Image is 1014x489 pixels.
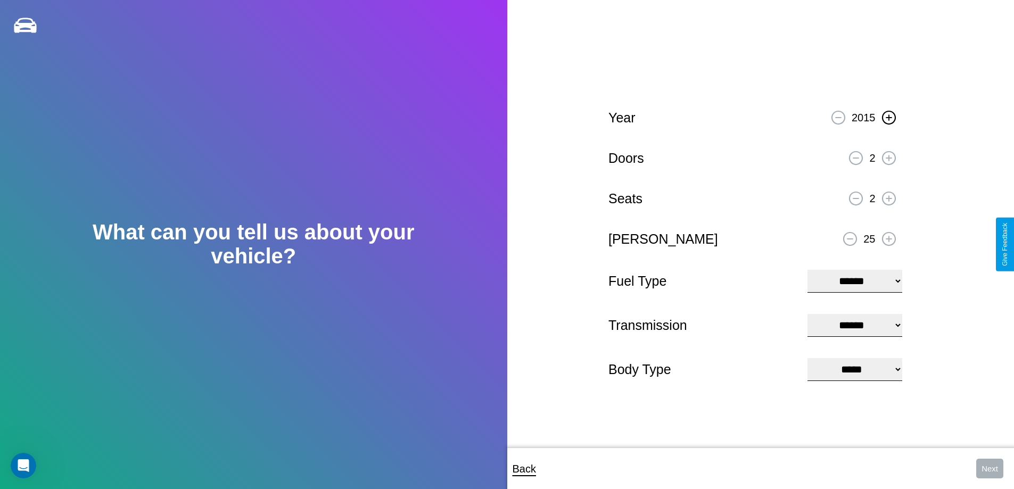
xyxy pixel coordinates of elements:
[51,220,456,268] h2: What can you tell us about your vehicle?
[1001,223,1009,266] div: Give Feedback
[513,459,536,478] p: Back
[608,106,636,130] p: Year
[608,269,797,293] p: Fuel Type
[608,146,644,170] p: Doors
[608,358,797,382] p: Body Type
[608,227,718,251] p: [PERSON_NAME]
[608,187,642,211] p: Seats
[608,313,797,337] p: Transmission
[852,108,876,127] p: 2015
[976,459,1003,478] button: Next
[869,148,875,168] p: 2
[863,229,875,248] p: 25
[869,189,875,208] p: 2
[11,453,36,478] iframe: Intercom live chat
